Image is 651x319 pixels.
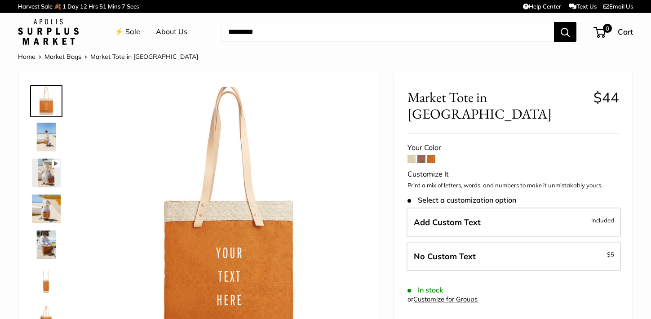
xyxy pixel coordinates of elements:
a: Help Center [523,3,561,10]
a: ⚡️ Sale [115,25,140,39]
img: Market Tote in Cognac [32,195,61,223]
a: Market Tote in Cognac [30,265,62,297]
span: Secs [127,3,139,10]
span: Hrs [89,3,98,10]
a: Market Tote in Cognac [30,157,62,189]
a: Text Us [569,3,597,10]
span: Day [67,3,79,10]
a: Market Tote in Cognac [30,85,62,117]
span: $5 [607,251,614,258]
div: Your Color [407,141,619,155]
a: Market Tote in Cognac [30,121,62,153]
span: 51 [99,3,106,10]
span: Cart [618,27,633,36]
a: Customize for Groups [413,295,478,303]
label: Leave Blank [407,242,621,271]
span: 12 [80,3,87,10]
span: Included [591,215,614,226]
span: Market Tote in [GEOGRAPHIC_DATA] [90,53,198,61]
img: Apolis: Surplus Market [18,19,79,45]
a: Market Bags [44,53,81,61]
span: - [604,249,614,260]
span: Market Tote in [GEOGRAPHIC_DATA] [407,89,586,122]
img: Market Tote in Cognac [32,230,61,259]
span: No Custom Text [414,251,476,261]
span: Add Custom Text [414,217,481,227]
a: 0 Cart [594,25,633,39]
img: Market Tote in Cognac [32,266,61,295]
a: About Us [156,25,187,39]
span: Mins [108,3,120,10]
a: Email Us [603,3,633,10]
span: In stock [407,286,443,294]
span: 0 [603,24,612,33]
label: Add Custom Text [407,208,621,237]
img: Market Tote in Cognac [32,123,61,151]
span: $44 [593,89,619,106]
a: Market Tote in Cognac [30,229,62,261]
a: Market Tote in Cognac [30,193,62,225]
input: Search... [221,22,554,42]
button: Search [554,22,576,42]
span: 1 [62,3,66,10]
img: Market Tote in Cognac [32,159,61,187]
span: Select a customization option [407,196,516,204]
nav: Breadcrumb [18,51,198,62]
a: Home [18,53,35,61]
img: Market Tote in Cognac [32,87,61,115]
p: Print a mix of letters, words, and numbers to make it unmistakably yours. [407,181,619,190]
div: or [407,293,478,306]
span: 7 [122,3,125,10]
div: Customize It [407,168,619,181]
